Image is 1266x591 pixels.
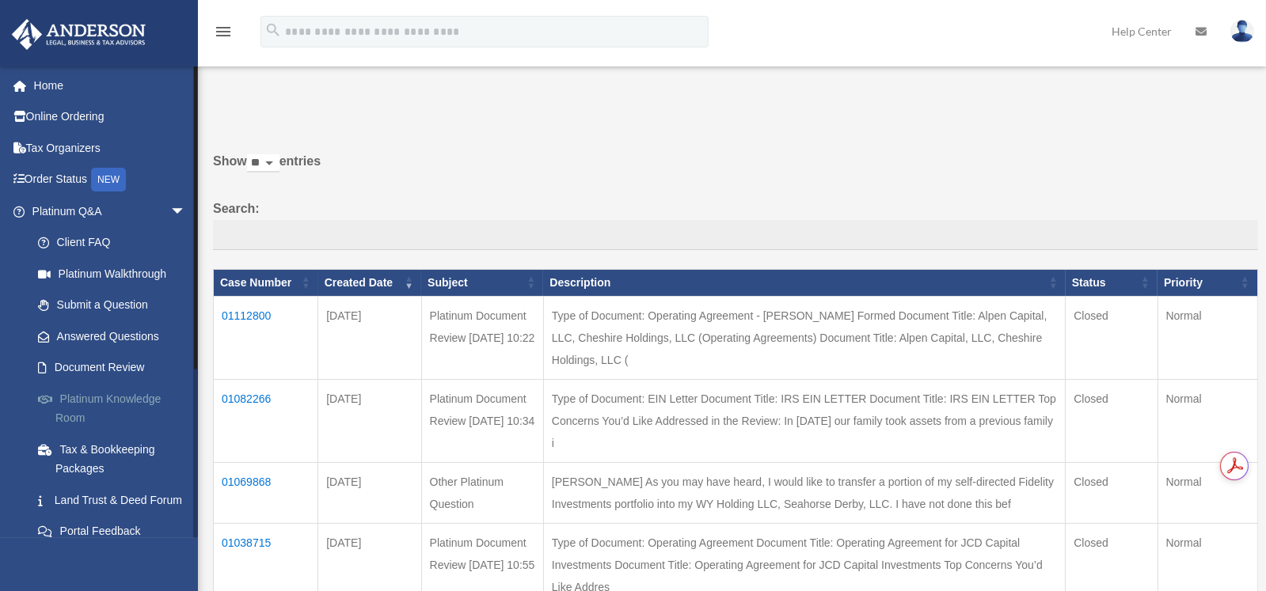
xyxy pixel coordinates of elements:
a: Client FAQ [22,227,210,259]
td: Closed [1066,296,1158,379]
td: Closed [1066,379,1158,462]
th: Status: activate to sort column ascending [1066,269,1158,296]
td: [PERSON_NAME] As you may have heard, I would like to transfer a portion of my self-directed Fidel... [543,462,1066,523]
th: Priority: activate to sort column ascending [1158,269,1257,296]
td: [DATE] [318,379,421,462]
label: Search: [213,198,1258,250]
a: menu [214,28,233,41]
td: Normal [1158,379,1257,462]
td: Other Platinum Question [421,462,543,523]
a: Tax & Bookkeeping Packages [22,434,210,484]
input: Search: [213,220,1258,250]
div: NEW [91,168,126,191]
a: Portal Feedback [22,516,210,547]
i: menu [214,22,233,41]
th: Description: activate to sort column ascending [543,269,1066,296]
a: Online Ordering [11,101,210,133]
a: Order StatusNEW [11,164,210,196]
td: [DATE] [318,462,421,523]
td: Platinum Document Review [DATE] 10:34 [421,379,543,462]
i: search [264,21,282,39]
img: User Pic [1230,20,1254,43]
span: arrow_drop_down [170,195,202,228]
a: Land Trust & Deed Forum [22,484,210,516]
td: 01082266 [214,379,318,462]
img: Anderson Advisors Platinum Portal [7,19,150,50]
a: Home [11,70,210,101]
th: Created Date: activate to sort column ascending [318,269,421,296]
a: Document Review [22,352,210,384]
label: Show entries [213,150,1258,188]
td: [DATE] [318,296,421,379]
select: Showentries [247,154,279,172]
td: Type of Document: EIN Letter Document Title: IRS EIN LETTER Document Title: IRS EIN LETTER Top Co... [543,379,1066,462]
td: Normal [1158,462,1257,523]
td: 01069868 [214,462,318,523]
a: Platinum Knowledge Room [22,383,210,434]
td: Normal [1158,296,1257,379]
td: Platinum Document Review [DATE] 10:22 [421,296,543,379]
td: Type of Document: Operating Agreement - [PERSON_NAME] Formed Document Title: Alpen Capital, LLC, ... [543,296,1066,379]
a: Tax Organizers [11,132,210,164]
a: Platinum Walkthrough [22,258,210,290]
a: Submit a Question [22,290,210,321]
a: Platinum Q&Aarrow_drop_down [11,195,210,227]
th: Case Number: activate to sort column ascending [214,269,318,296]
td: Closed [1066,462,1158,523]
th: Subject: activate to sort column ascending [421,269,543,296]
a: Answered Questions [22,320,202,352]
td: 01112800 [214,296,318,379]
